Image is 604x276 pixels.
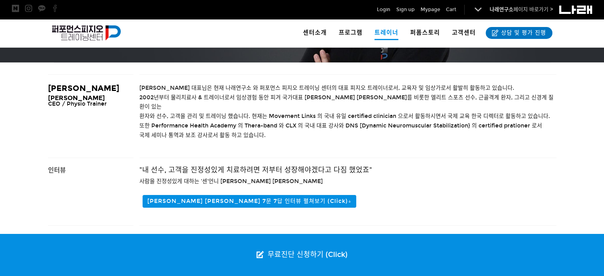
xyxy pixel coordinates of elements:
[143,195,356,208] button: [PERSON_NAME] [PERSON_NAME] 7문 7답 인터뷰 펼쳐보기 (Click)↓
[421,6,440,14] a: Mypage
[369,19,404,47] a: 트레이너
[48,83,119,93] span: [PERSON_NAME]
[139,113,550,120] span: 환자와 선수, 고객을 관리 및 트레이닝 했습니다. 현재는 Movement Links 의 국내 유일 certified clinician 으로서 활동하시면서 국제 교육 한국 디렉...
[303,29,327,36] span: 센터소개
[139,94,554,110] span: 2002년부터 물리치료사 & 트레이너로서 임상경험 동안 피겨 국가대표 [PERSON_NAME] [PERSON_NAME]를 비롯한 엘리트 스포츠 선수, 근골격계 환자, 그리고 ...
[139,178,323,185] span: 사람을 진정성있게 대하는 '센'언니 [PERSON_NAME] [PERSON_NAME]
[396,6,415,14] a: Sign up
[446,19,482,47] a: 고객센터
[499,29,546,37] span: 상담 및 평가 진행
[139,85,514,91] span: [PERSON_NAME] 대표님은 현재 나래연구소 와 퍼포먼스 피지오 트레이닝 센터의 대표 피지오 트레이너로서, 교육자 및 임상가로서 활발히 활동하고 있습니다.
[297,19,333,47] a: 센터소개
[48,166,66,174] span: 인터뷰
[490,6,553,13] a: 나래연구소페이지 바로가기 >
[48,100,107,107] span: CEO / Physio Trainer
[249,234,355,276] a: 무료진단 신청하기 (Click)
[446,6,456,14] a: Cart
[333,19,369,47] a: 프로그램
[339,29,363,36] span: 프로그램
[139,132,266,139] span: 국제 세미나 통역과 보조 강사로서 활동 하고 있습니다.
[374,26,398,40] span: 트레이너
[486,27,552,39] a: 상담 및 평가 진행
[377,6,390,14] a: Login
[139,166,372,174] span: "내 선수, 고객을 진정성있게 치료하려면 저부터 성장해야겠다고 다짐 했었죠"
[139,122,542,129] span: 또한 Performance Health Academy 의 Thera-band 와 CLX 의 국내 대표 강사와 DNS [Dynamic Neuromuscular Stabiliza...
[404,19,446,47] a: 퍼폼스토리
[490,6,513,13] strong: 나래연구소
[452,29,476,36] span: 고객센터
[410,29,440,36] span: 퍼폼스토리
[48,94,105,102] span: [PERSON_NAME]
